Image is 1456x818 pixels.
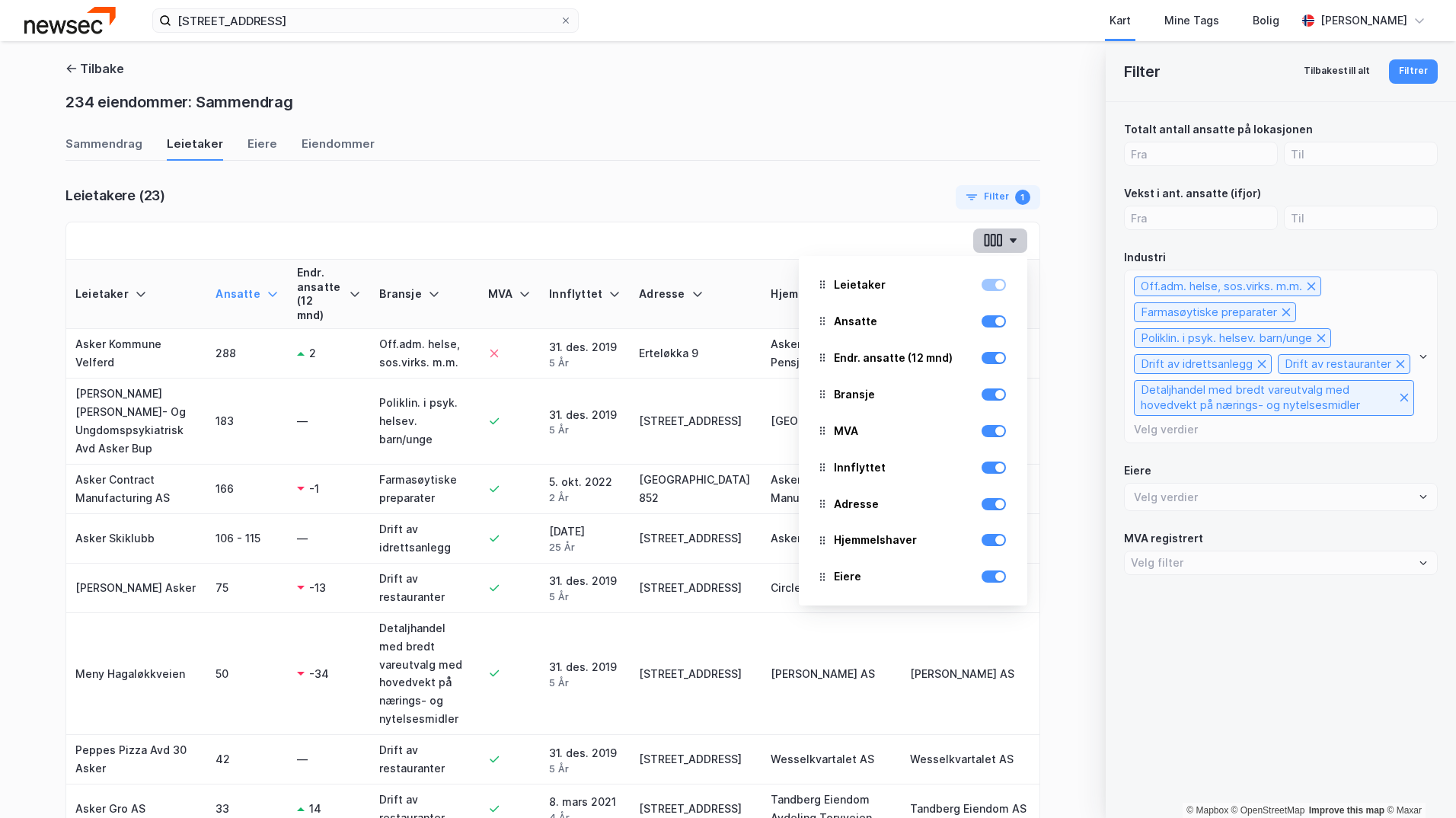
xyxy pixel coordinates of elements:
iframe: Chat Widget [1380,745,1456,818]
div: [DATE] [549,522,621,554]
div: Drift av restauranter [1278,354,1410,374]
div: 5 År [549,356,621,369]
input: Off.adm. helse, sos.virks. m.m.Farmasøytiske preparaterPoliklin. i psyk. helsev. barn/ungeDrift a... [1125,422,1423,436]
div: Endr. ansatte (12 mnd) [297,266,362,323]
div: Leietaker [834,276,886,294]
div: Vekst i ant. ansatte (ifjor) [1124,184,1261,203]
td: Asker Kommune Velferd [66,329,206,379]
input: Open [1125,551,1437,574]
div: Eiere [834,567,861,586]
div: Poliklin. i psyk. helsev. barn/unge [1134,328,1331,348]
div: Hjemmelshaver [771,287,891,302]
div: 31. des. 2019 [549,658,621,689]
input: Fra [1125,206,1277,229]
div: Filter [1124,59,1161,84]
div: Leietakere (23) [65,187,165,205]
td: Asker Kommunale Pensjonskasse [762,329,900,379]
td: Wesselkvartalet AS [901,735,1039,784]
div: — [297,750,362,768]
div: 5 År [549,423,621,436]
a: Mapbox [1186,805,1228,816]
td: [PERSON_NAME] Asker [66,564,206,613]
input: Fra [1125,142,1277,165]
td: Farmasøytiske preparater [370,465,478,514]
div: -13 [309,579,326,597]
div: 5. okt. 2022 [549,473,621,504]
div: Bransje [811,378,1015,411]
td: [STREET_ADDRESS] [630,564,762,613]
div: Eiere [247,136,277,161]
div: Industri [1124,248,1166,267]
td: Erteløkka 9 [630,329,762,379]
button: Open [1417,350,1429,363]
td: [PERSON_NAME] [PERSON_NAME]- Og Ungdomspsykiatrisk Avd Asker Bup [66,379,206,465]
td: Circle K Norge AS [762,564,900,613]
div: MVA registrert [1124,529,1203,548]
div: Eiendommer [302,136,375,161]
div: Adresse [834,495,879,513]
div: 5 År [549,762,621,775]
td: Drift av idrettsanlegg [370,514,478,564]
div: Leietaker [167,136,223,161]
input: Søk på adresse, matrikkel, gårdeiere, leietakere eller personer [171,9,560,32]
div: Ansatte [811,305,1015,338]
div: — [297,529,362,548]
div: Ansatte [834,312,877,331]
td: 183 [206,379,287,465]
td: 106 - 115 [206,514,287,564]
div: 31. des. 2019 [549,338,621,369]
div: 5 År [549,590,621,603]
div: Hjemmelshaver [811,523,1015,557]
td: [STREET_ADDRESS] [630,379,762,465]
td: 288 [206,329,287,379]
div: 31. des. 2019 [549,406,621,437]
div: 14 [309,800,321,818]
td: Poliklin. i psyk. helsev. barn/unge [370,379,478,465]
div: 31. des. 2019 [549,572,621,603]
div: Bransje [379,287,469,302]
td: [STREET_ADDRESS] [630,613,762,736]
div: Adresse [811,487,1015,521]
div: Kart [1110,11,1131,30]
div: MVA [488,287,532,302]
div: 25 År [549,541,621,554]
button: Open [1417,557,1429,569]
div: Innflyttet [834,459,886,477]
td: Off.adm. helse, sos.virks. m.m. [370,329,478,379]
td: [PERSON_NAME] AS [901,613,1039,736]
td: [PERSON_NAME] AS [762,613,900,736]
div: -34 [309,665,329,683]
input: Til [1285,206,1437,229]
div: Sammendrag [65,136,142,161]
div: MVA [811,414,1015,448]
a: OpenStreetMap [1231,805,1305,816]
div: Eiere [811,560,1015,593]
td: Drift av restauranter [370,735,478,784]
div: Adresse [639,287,752,302]
div: -1 [309,480,319,498]
div: 31. des. 2019 [549,744,621,775]
td: [GEOGRAPHIC_DATA] 852 [630,465,762,514]
td: Peppes Pizza Avd 30 Asker [66,735,206,784]
div: 1 [1015,190,1030,205]
div: Hjemmelshaver [834,531,917,549]
button: Filtrer [1389,59,1438,84]
td: 166 [206,465,287,514]
td: [STREET_ADDRESS] [630,735,762,784]
div: Kontrollprogram for chat [1380,745,1456,818]
div: — [297,412,362,430]
div: Drift av idrettsanlegg [1134,354,1272,374]
div: Bolig [1253,11,1279,30]
td: Drift av restauranter [370,564,478,613]
div: Farmasøytiske preparater [1134,302,1296,322]
div: MVA [834,422,858,440]
button: Tilbakestill alt [1294,59,1381,84]
div: Totalt antall ansatte på lokasjonen [1124,120,1313,139]
input: Til [1285,142,1437,165]
div: Innflyttet [811,451,1015,484]
div: Endr. ansatte (12 mnd) [811,341,1015,375]
td: Meny Hagaløkkveien [66,613,206,736]
td: Asker Contract Manufacturing AS [762,465,900,514]
div: 234 eiendommer: Sammendrag [65,90,293,114]
td: 75 [206,564,287,613]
